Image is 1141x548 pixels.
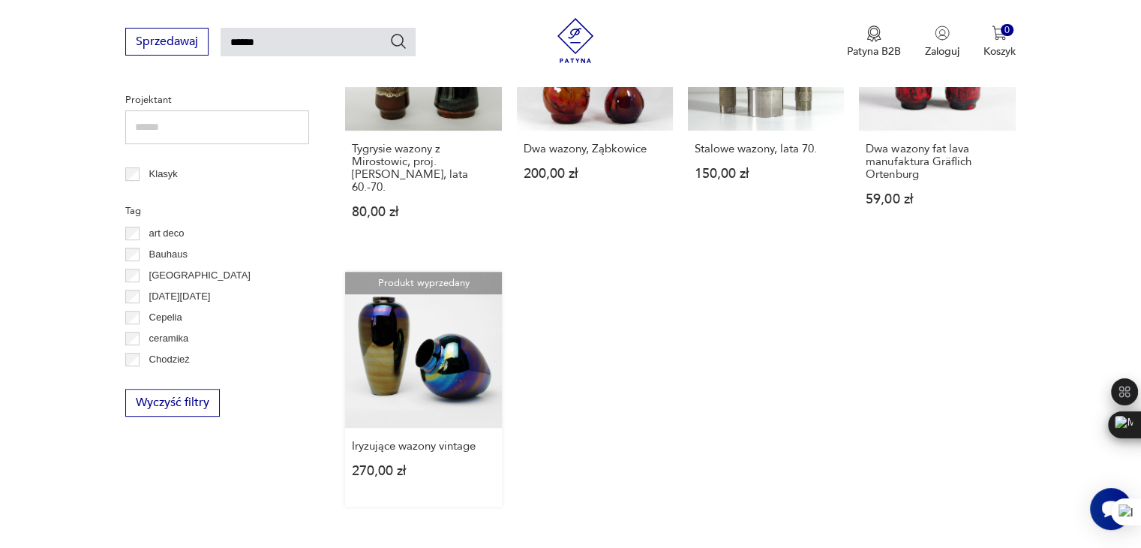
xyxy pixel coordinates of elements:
[149,330,189,347] p: ceramika
[524,143,666,155] h3: Dwa wazony, Ząbkowice
[553,18,598,63] img: Patyna - sklep z meblami i dekoracjami vintage
[1001,24,1013,37] div: 0
[352,465,494,477] p: 270,00 zł
[125,38,209,48] a: Sprzedawaj
[866,193,1008,206] p: 59,00 zł
[149,166,178,182] p: Klasyk
[149,288,211,305] p: [DATE][DATE]
[866,26,881,42] img: Ikona medalu
[149,246,188,263] p: Bauhaus
[925,44,959,59] p: Zaloguj
[935,26,950,41] img: Ikonka użytkownika
[847,44,901,59] p: Patyna B2B
[983,26,1016,59] button: 0Koszyk
[695,143,837,155] h3: Stalowe wazony, lata 70.
[847,26,901,59] a: Ikona medaluPatyna B2B
[925,26,959,59] button: Zaloguj
[345,272,501,507] a: Produkt wyprzedanyIryzujące wazony vintageIryzujące wazony vintage270,00 zł
[389,32,407,50] button: Szukaj
[149,351,190,368] p: Chodzież
[149,225,185,242] p: art deco
[125,389,220,417] button: Wyczyść filtry
[983,44,1016,59] p: Koszyk
[847,26,901,59] button: Patyna B2B
[149,372,187,389] p: Ćmielów
[149,267,251,284] p: [GEOGRAPHIC_DATA]
[866,143,1008,181] h3: Dwa wazony fat lava manufaktura Gräflich Ortenburg
[992,26,1007,41] img: Ikona koszyka
[125,203,309,219] p: Tag
[125,28,209,56] button: Sprzedawaj
[149,309,182,326] p: Cepelia
[695,167,837,180] p: 150,00 zł
[125,92,309,108] p: Projektant
[352,206,494,218] p: 80,00 zł
[352,143,494,194] h3: Tygrysie wazony z Mirostowic, proj. [PERSON_NAME], lata 60.-70.
[352,440,494,453] h3: Iryzujące wazony vintage
[524,167,666,180] p: 200,00 zł
[1090,488,1132,530] iframe: Smartsupp widget button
